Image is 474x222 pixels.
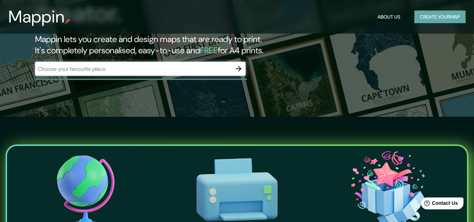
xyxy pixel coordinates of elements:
[412,195,466,214] iframe: Help widget launcher
[65,18,71,24] img: mappin-pin
[35,65,232,73] input: Choose your favourite place
[35,34,272,56] h2: Mappin lets you create and design maps that are ready to print. It's completely personalised, eas...
[8,7,65,27] h3: Mappin
[414,11,466,23] button: Create yourmap
[200,45,218,56] h5: FREE
[375,11,403,23] button: About Us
